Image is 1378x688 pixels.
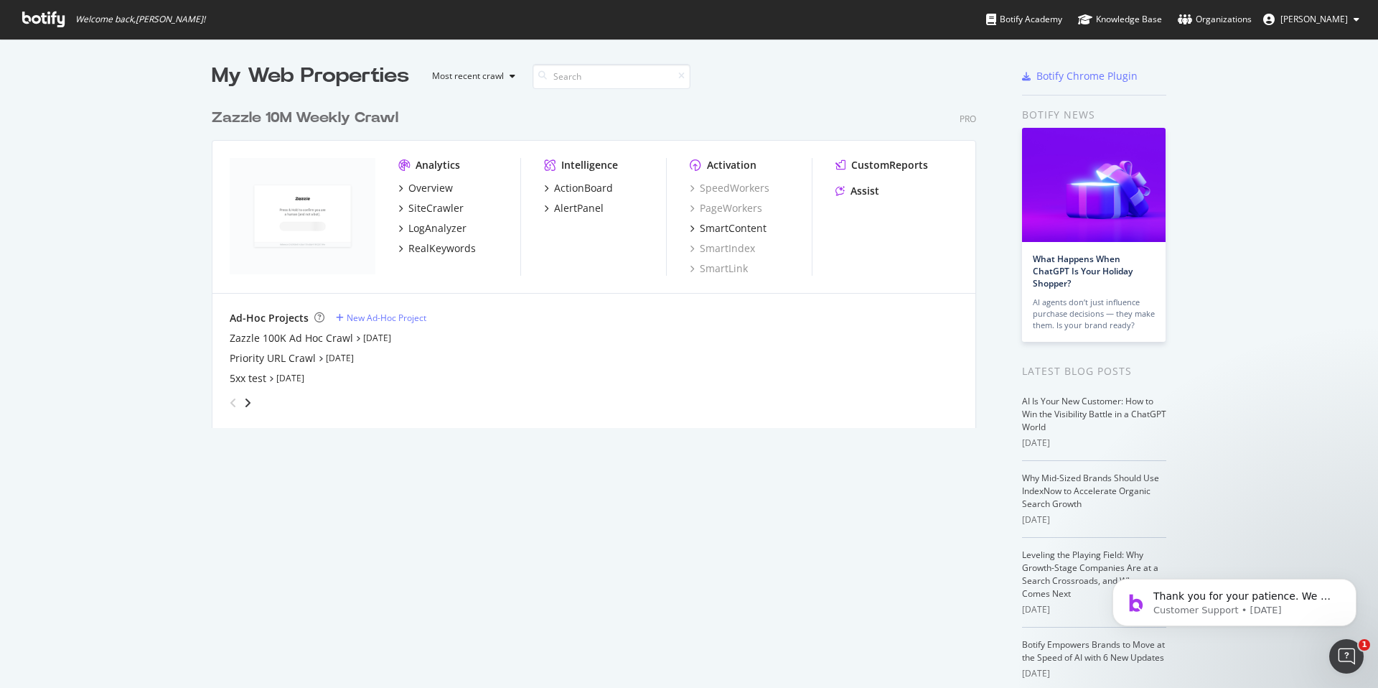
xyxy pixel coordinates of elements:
div: SmartContent [700,221,767,236]
div: [DATE] [1022,603,1166,616]
div: AI agents don’t just influence purchase decisions — they make them. Is your brand ready? [1033,297,1155,331]
button: Most recent crawl [421,65,521,88]
a: What Happens When ChatGPT Is Your Holiday Shopper? [1033,253,1133,289]
div: Intelligence [561,158,618,172]
div: ActionBoard [554,181,613,195]
a: SiteCrawler [398,201,464,215]
a: [DATE] [276,372,304,384]
img: What Happens When ChatGPT Is Your Holiday Shopper? [1022,128,1166,242]
span: 1 [1359,639,1370,651]
div: Zazzle 10M Weekly Crawl [212,108,398,129]
div: My Web Properties [212,62,409,90]
a: 5xx test [230,371,266,386]
a: Botify Empowers Brands to Move at the Speed of AI with 6 New Updates [1022,638,1165,664]
a: AlertPanel [544,201,604,215]
div: Overview [408,181,453,195]
div: Assist [850,184,879,198]
span: Welcome back, [PERSON_NAME] ! [75,14,205,25]
a: SmartLink [690,261,748,276]
div: Ad-Hoc Projects [230,311,309,325]
div: [DATE] [1022,667,1166,680]
a: CustomReports [835,158,928,172]
div: Botify Chrome Plugin [1036,69,1138,83]
div: angle-left [224,391,243,414]
iframe: Intercom notifications message [1091,549,1378,649]
div: [DATE] [1022,513,1166,526]
div: LogAnalyzer [408,221,467,236]
div: angle-right [243,396,253,410]
div: grid [212,90,988,428]
div: [DATE] [1022,437,1166,450]
a: PageWorkers [690,201,762,215]
div: Analytics [416,158,460,172]
button: [PERSON_NAME] [1252,8,1371,31]
img: zazzle.com [230,158,375,274]
a: SmartContent [690,221,767,236]
a: Assist [835,184,879,198]
a: [DATE] [363,332,391,344]
a: SpeedWorkers [690,181,769,195]
div: CustomReports [851,158,928,172]
a: Botify Chrome Plugin [1022,69,1138,83]
a: New Ad-Hoc Project [336,312,426,324]
a: RealKeywords [398,241,476,256]
iframe: Intercom live chat [1329,639,1364,674]
a: [DATE] [326,352,354,364]
a: AI Is Your New Customer: How to Win the Visibility Battle in a ChatGPT World [1022,395,1166,433]
div: Activation [707,158,756,172]
div: New Ad-Hoc Project [347,312,426,324]
a: SmartIndex [690,241,755,256]
div: Botify Academy [986,12,1062,27]
a: Priority URL Crawl [230,351,316,366]
div: Latest Blog Posts [1022,363,1166,379]
div: RealKeywords [408,241,476,256]
div: Botify news [1022,107,1166,123]
a: ActionBoard [544,181,613,195]
a: Zazzle 10M Weekly Crawl [212,108,404,129]
span: Colin Ma [1280,13,1348,25]
div: Organizations [1178,12,1252,27]
div: Knowledge Base [1078,12,1162,27]
div: SiteCrawler [408,201,464,215]
a: Leveling the Playing Field: Why Growth-Stage Companies Are at a Search Crossroads, and What Comes... [1022,549,1158,600]
a: Why Mid-Sized Brands Should Use IndexNow to Accelerate Organic Search Growth [1022,472,1159,510]
input: Search [533,64,690,89]
a: Zazzle 100K Ad Hoc Crawl [230,331,353,345]
a: Overview [398,181,453,195]
a: LogAnalyzer [398,221,467,236]
div: AlertPanel [554,201,604,215]
div: Most recent crawl [432,72,504,80]
div: Pro [960,113,976,125]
